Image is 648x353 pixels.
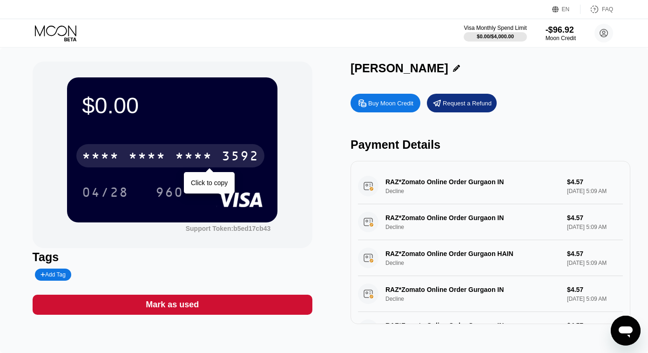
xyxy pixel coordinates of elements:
div: Support Token:b5ed17cb43 [186,225,271,232]
div: Tags [33,250,312,264]
div: FAQ [580,5,613,14]
iframe: Button to launch messaging window [611,316,641,346]
div: Support Token: b5ed17cb43 [186,225,271,232]
div: Mark as used [33,295,312,315]
div: EN [552,5,580,14]
div: Visa Monthly Spend Limit$0.00/$4,000.00 [464,25,526,42]
div: Payment Details [351,138,630,152]
div: 04/28 [82,186,128,201]
div: -$96.92 [546,25,576,35]
div: FAQ [602,6,613,13]
div: [PERSON_NAME] [351,62,448,75]
div: $0.00 [82,92,263,118]
div: 04/28 [75,180,135,204]
div: Buy Moon Credit [351,94,420,112]
div: Add Tag [40,271,66,278]
div: Click to copy [191,179,228,187]
div: 960 [155,186,183,201]
div: Request a Refund [427,94,497,112]
div: Moon Credit [546,35,576,42]
div: Mark as used [146,299,199,310]
div: Buy Moon Credit [368,99,413,107]
div: $0.00 / $4,000.00 [477,34,514,39]
div: 960 [148,180,190,204]
div: -$96.92Moon Credit [546,25,576,42]
div: Add Tag [35,269,71,281]
div: EN [562,6,570,13]
div: 3592 [222,150,259,165]
div: Visa Monthly Spend Limit [464,25,526,31]
div: Request a Refund [443,99,492,107]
